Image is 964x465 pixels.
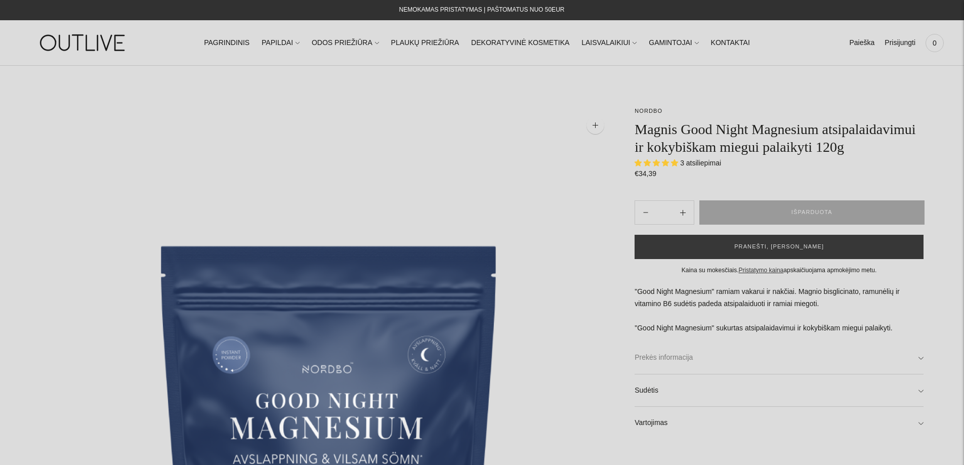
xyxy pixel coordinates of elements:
span: IŠPARDUOTA [791,207,832,218]
a: KONTAKTAI [711,32,750,54]
div: Kaina su mokesčiais. apskaičiuojama apmokėjimo metu. [635,265,924,276]
a: LAISVALAIKIUI [581,32,637,54]
h1: Magnis Good Night Magnesium atsipalaidavimui ir kokybiškam miegui palaikyti 120g [635,120,924,156]
span: 5.00 stars [635,159,680,167]
a: ODOS PRIEŽIŪRA [312,32,379,54]
a: PLAUKŲ PRIEŽIŪRA [391,32,459,54]
input: Product quantity [656,205,672,220]
button: Add product quantity [635,200,656,225]
p: "Good Night Magnesium" ramiam vakarui ir nakčiai. Magnio bisglicinato, ramunėlių ir vitamino B6 s... [635,286,924,334]
span: 3 atsiliepimai [680,159,721,167]
a: Sudėtis [635,374,924,407]
a: DEKORATYVINĖ KOSMETIKA [471,32,569,54]
button: IŠPARDUOTA [699,200,925,225]
a: Vartojimas [635,407,924,439]
span: 0 [928,36,942,50]
span: €34,39 [635,170,656,178]
img: OUTLIVE [20,25,147,60]
a: Pristatymo kaina [739,267,784,274]
a: GAMINTOJAI [649,32,698,54]
div: NEMOKAMAS PRISTATYMAS Į PAŠTOMATUS NUO 50EUR [399,4,565,16]
a: NORDBO [635,108,662,114]
a: Paieška [849,32,874,54]
a: Prekės informacija [635,342,924,374]
a: Prisijungti [885,32,915,54]
a: PAGRINDINIS [204,32,249,54]
button: Subtract product quantity [672,200,694,225]
button: PRANEŠTI, [PERSON_NAME] [635,235,924,259]
a: PAPILDAI [262,32,300,54]
a: 0 [926,32,944,54]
